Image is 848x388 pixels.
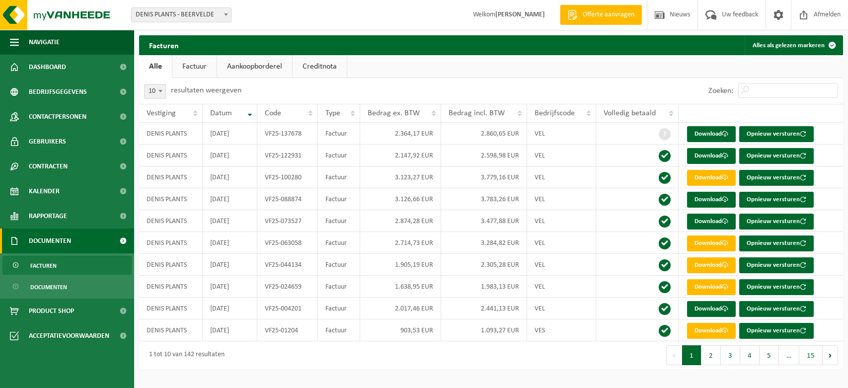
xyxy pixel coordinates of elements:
td: Factuur [318,166,360,188]
button: 4 [740,345,760,365]
span: Bedrijfsgegevens [29,79,87,104]
td: 1.638,95 EUR [360,276,441,298]
td: 2.598,98 EUR [441,145,527,166]
span: 10 [145,84,165,98]
button: Alles als gelezen markeren [745,35,842,55]
span: Kalender [29,179,60,204]
a: Download [687,126,736,142]
td: 1.983,13 EUR [441,276,527,298]
td: DENIS PLANTS [139,254,203,276]
td: 2.147,92 EUR [360,145,441,166]
span: Bedrag ex. BTW [368,109,420,117]
a: Documenten [2,277,132,296]
td: 1.093,27 EUR [441,319,527,341]
span: Contactpersonen [29,104,86,129]
td: VEL [527,123,596,145]
span: Navigatie [29,30,60,55]
span: Product Shop [29,299,74,323]
td: VF25-088874 [257,188,318,210]
button: Opnieuw versturen [739,301,814,317]
span: DENIS PLANTS - BEERVELDE [131,7,231,22]
button: Opnieuw versturen [739,148,814,164]
span: Documenten [29,229,71,253]
button: Opnieuw versturen [739,170,814,186]
button: Opnieuw versturen [739,126,814,142]
td: VEL [527,298,596,319]
a: Download [687,214,736,230]
td: VEL [527,188,596,210]
td: 2.017,46 EUR [360,298,441,319]
td: 1.905,19 EUR [360,254,441,276]
span: Code [265,109,281,117]
button: Opnieuw versturen [739,279,814,295]
button: 3 [721,345,740,365]
td: [DATE] [203,298,257,319]
button: Opnieuw versturen [739,257,814,273]
button: 1 [682,345,701,365]
label: resultaten weergeven [171,86,241,94]
td: VEL [527,254,596,276]
button: Previous [666,345,682,365]
td: 3.783,26 EUR [441,188,527,210]
td: Factuur [318,298,360,319]
td: VF25-004201 [257,298,318,319]
td: 3.126,66 EUR [360,188,441,210]
td: [DATE] [203,166,257,188]
div: 1 tot 10 van 142 resultaten [144,346,225,364]
td: 903,53 EUR [360,319,441,341]
td: [DATE] [203,254,257,276]
span: Bedrijfscode [535,109,575,117]
td: VEL [527,145,596,166]
span: Documenten [30,278,67,297]
td: Factuur [318,319,360,341]
td: [DATE] [203,145,257,166]
td: DENIS PLANTS [139,232,203,254]
td: DENIS PLANTS [139,123,203,145]
td: 2.860,65 EUR [441,123,527,145]
td: 3.477,88 EUR [441,210,527,232]
td: DENIS PLANTS [139,145,203,166]
td: 3.779,16 EUR [441,166,527,188]
span: Vestiging [147,109,176,117]
a: Download [687,323,736,339]
td: [DATE] [203,188,257,210]
td: DENIS PLANTS [139,298,203,319]
td: Factuur [318,254,360,276]
h2: Facturen [139,35,189,55]
td: 2.305,28 EUR [441,254,527,276]
td: VF25-137678 [257,123,318,145]
a: Aankoopborderel [217,55,292,78]
td: DENIS PLANTS [139,210,203,232]
td: Factuur [318,210,360,232]
td: Factuur [318,232,360,254]
td: Factuur [318,188,360,210]
a: Download [687,170,736,186]
button: Opnieuw versturen [739,235,814,251]
button: Opnieuw versturen [739,192,814,208]
a: Creditnota [293,55,347,78]
td: VES [527,319,596,341]
span: Rapportage [29,204,67,229]
td: 3.123,27 EUR [360,166,441,188]
td: VF25-073527 [257,210,318,232]
span: Type [325,109,340,117]
span: Contracten [29,154,68,179]
strong: [PERSON_NAME] [495,11,545,18]
a: Alle [139,55,172,78]
td: VF25-044134 [257,254,318,276]
span: Datum [210,109,232,117]
td: DENIS PLANTS [139,319,203,341]
a: Offerte aanvragen [560,5,642,25]
td: DENIS PLANTS [139,166,203,188]
td: VEL [527,166,596,188]
td: VF25-063058 [257,232,318,254]
td: VEL [527,276,596,298]
td: DENIS PLANTS [139,276,203,298]
td: [DATE] [203,210,257,232]
a: Download [687,148,736,164]
td: 2.874,28 EUR [360,210,441,232]
span: Bedrag incl. BTW [449,109,505,117]
span: Dashboard [29,55,66,79]
a: Factuur [172,55,217,78]
span: DENIS PLANTS - BEERVELDE [132,8,231,22]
